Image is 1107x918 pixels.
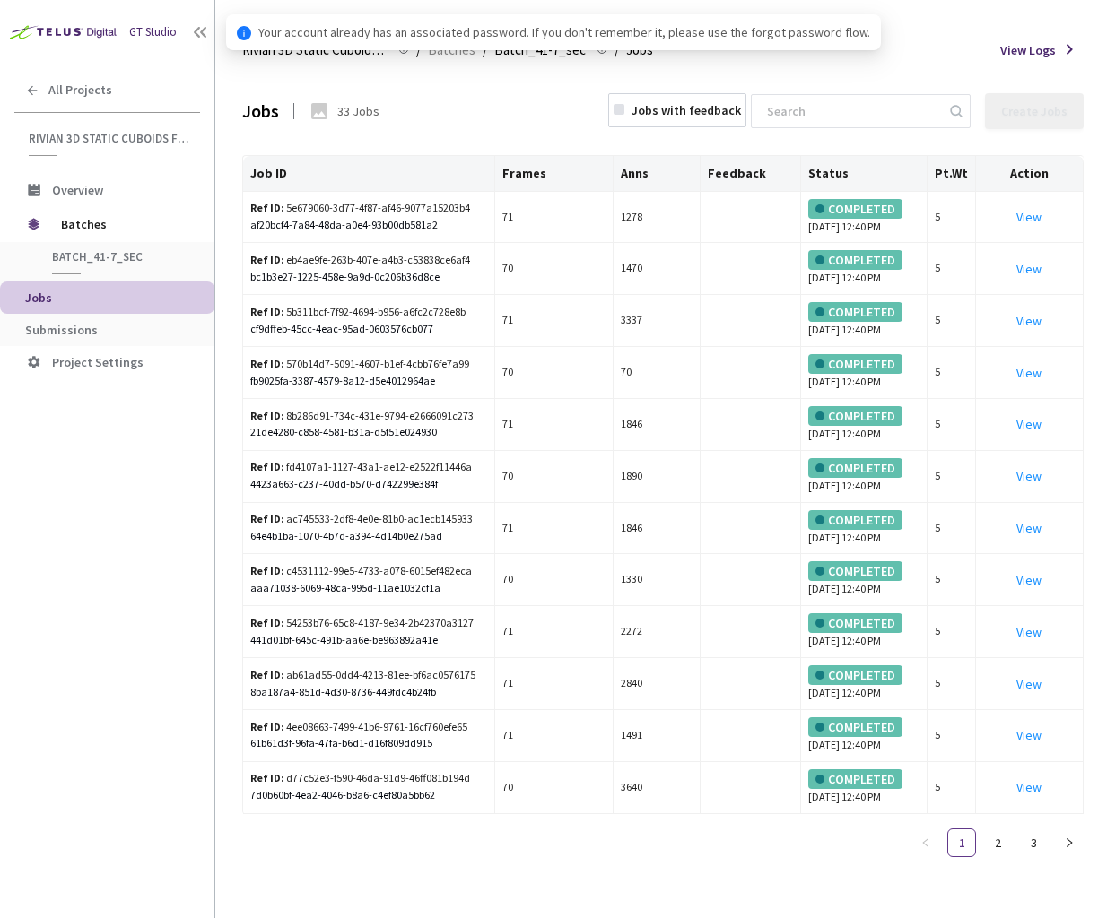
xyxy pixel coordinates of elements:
div: COMPLETED [808,250,902,270]
div: COMPLETED [808,769,902,789]
div: d77c52e3-f590-46da-91d9-46ff081b194d [250,770,480,787]
div: 8ba187a4-851d-4d30-8736-449fdc4b24fb [250,684,487,701]
td: 2840 [614,658,700,710]
td: 70 [495,762,614,814]
th: Status [801,156,928,192]
td: 71 [495,710,614,762]
div: [DATE] 12:40 PM [808,717,920,754]
b: Ref ID: [250,253,284,266]
td: 5 [928,192,976,244]
td: 1491 [614,710,700,762]
td: 1846 [614,399,700,451]
b: Ref ID: [250,616,284,629]
td: 5 [928,399,976,451]
td: 70 [495,243,614,295]
b: Ref ID: [250,720,284,733]
b: Ref ID: [250,201,284,214]
td: 5 [928,658,976,710]
td: 3640 [614,762,700,814]
b: Ref ID: [250,771,284,784]
b: Ref ID: [250,357,284,370]
b: Ref ID: [250,564,284,577]
td: 71 [495,606,614,658]
a: Batches [424,39,479,59]
div: 7d0b60bf-4ea2-4046-b8a6-c4ef80a5bb62 [250,787,487,804]
td: 1890 [614,451,700,503]
a: View [1016,520,1042,536]
th: Pt.Wt [928,156,976,192]
div: 4ee08663-7499-41b6-9761-16cf760efe65 [250,719,480,736]
a: View [1016,416,1042,432]
span: info-circle [237,26,251,40]
a: View [1016,261,1042,277]
div: eb4ae9fe-263b-407e-a4b3-c53838ce6af4 [250,252,480,269]
a: View [1016,676,1042,692]
div: [DATE] 12:40 PM [808,665,920,702]
div: [DATE] 12:40 PM [808,769,920,806]
div: COMPLETED [808,458,902,478]
div: aaa71038-6069-48ca-995d-11ae1032cf1a [250,580,487,597]
div: COMPLETED [808,354,902,374]
td: 5 [928,503,976,555]
a: View [1016,209,1042,225]
div: 5b311bcf-7f92-4694-b956-a6fc2c728e8b [250,304,480,321]
div: 61b61d3f-96fa-47fa-b6d1-d16f809dd915 [250,735,487,752]
a: 1 [948,829,975,856]
td: 5 [928,554,976,606]
div: ac745533-2df8-4e0e-81b0-ac1ecb145933 [250,511,480,528]
span: right [1064,837,1075,848]
td: 1846 [614,503,700,555]
div: COMPLETED [808,561,902,581]
td: 5 [928,710,976,762]
div: COMPLETED [808,717,902,737]
td: 70 [495,451,614,503]
div: [DATE] 12:40 PM [808,406,920,443]
div: Create Jobs [1001,104,1068,118]
div: GT Studio [129,23,177,41]
li: 3 [1019,828,1048,857]
button: left [911,828,940,857]
span: Overview [52,182,103,198]
th: Feedback [701,156,801,192]
div: [DATE] 12:40 PM [808,458,920,495]
div: 441d01bf-645c-491b-aa6e-be963892a41e [250,632,487,649]
a: 2 [984,829,1011,856]
th: Job ID [243,156,495,192]
li: 2 [983,828,1012,857]
div: af20bcf4-7a84-48da-a0e4-93b00db581a2 [250,217,487,234]
div: fd4107a1-1127-43a1-ae12-e2522f11446a [250,459,480,476]
div: COMPLETED [808,302,902,322]
td: 71 [495,399,614,451]
div: COMPLETED [808,199,902,219]
b: Ref ID: [250,305,284,318]
th: Action [976,156,1084,192]
div: c4531112-99e5-4733-a078-6015ef482eca [250,563,480,580]
a: View [1016,779,1042,795]
div: 5e679060-3d77-4f87-af46-9077a15203b4 [250,200,480,217]
b: Ref ID: [250,409,284,422]
td: 71 [495,503,614,555]
div: ab61ad55-0dd4-4213-81ee-bf6ac0576175 [250,667,480,684]
a: View [1016,624,1042,640]
td: 3337 [614,295,700,347]
div: 33 Jobs [337,101,379,121]
li: 1 [947,828,976,857]
div: 8b286d91-734c-431e-9794-e2666091c273 [250,408,480,425]
span: Project Settings [52,354,144,370]
div: [DATE] 12:40 PM [808,613,920,650]
td: 70 [495,347,614,399]
div: [DATE] 12:40 PM [808,199,920,236]
span: All Projects [48,82,112,98]
td: 5 [928,243,976,295]
span: Batch_41-7_sec [52,249,185,264]
td: 2272 [614,606,700,658]
li: Previous Page [911,828,940,857]
div: bc1b3e27-1225-458e-9a9d-0c206b36d8ce [250,269,487,286]
span: Jobs [25,290,52,306]
b: Ref ID: [250,460,284,473]
div: [DATE] 12:40 PM [808,561,920,598]
b: Ref ID: [250,668,284,681]
td: 5 [928,762,976,814]
td: 1330 [614,554,700,606]
a: View [1016,468,1042,484]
